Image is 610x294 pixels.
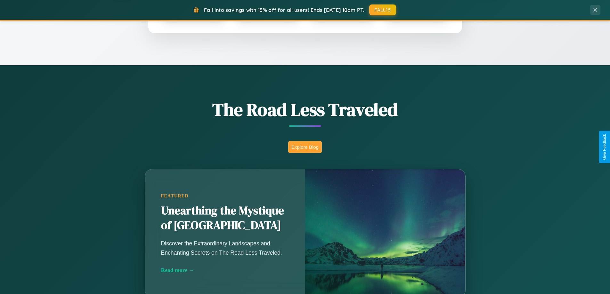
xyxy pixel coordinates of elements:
button: FALL15 [369,4,396,15]
div: Read more → [161,267,289,274]
h1: The Road Less Traveled [113,97,497,122]
div: Give Feedback [602,134,607,160]
p: Discover the Extraordinary Landscapes and Enchanting Secrets on The Road Less Traveled. [161,239,289,257]
button: Explore Blog [288,141,322,153]
h2: Unearthing the Mystique of [GEOGRAPHIC_DATA] [161,203,289,233]
div: Featured [161,193,289,199]
span: Fall into savings with 15% off for all users! Ends [DATE] 10am PT. [204,7,364,13]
